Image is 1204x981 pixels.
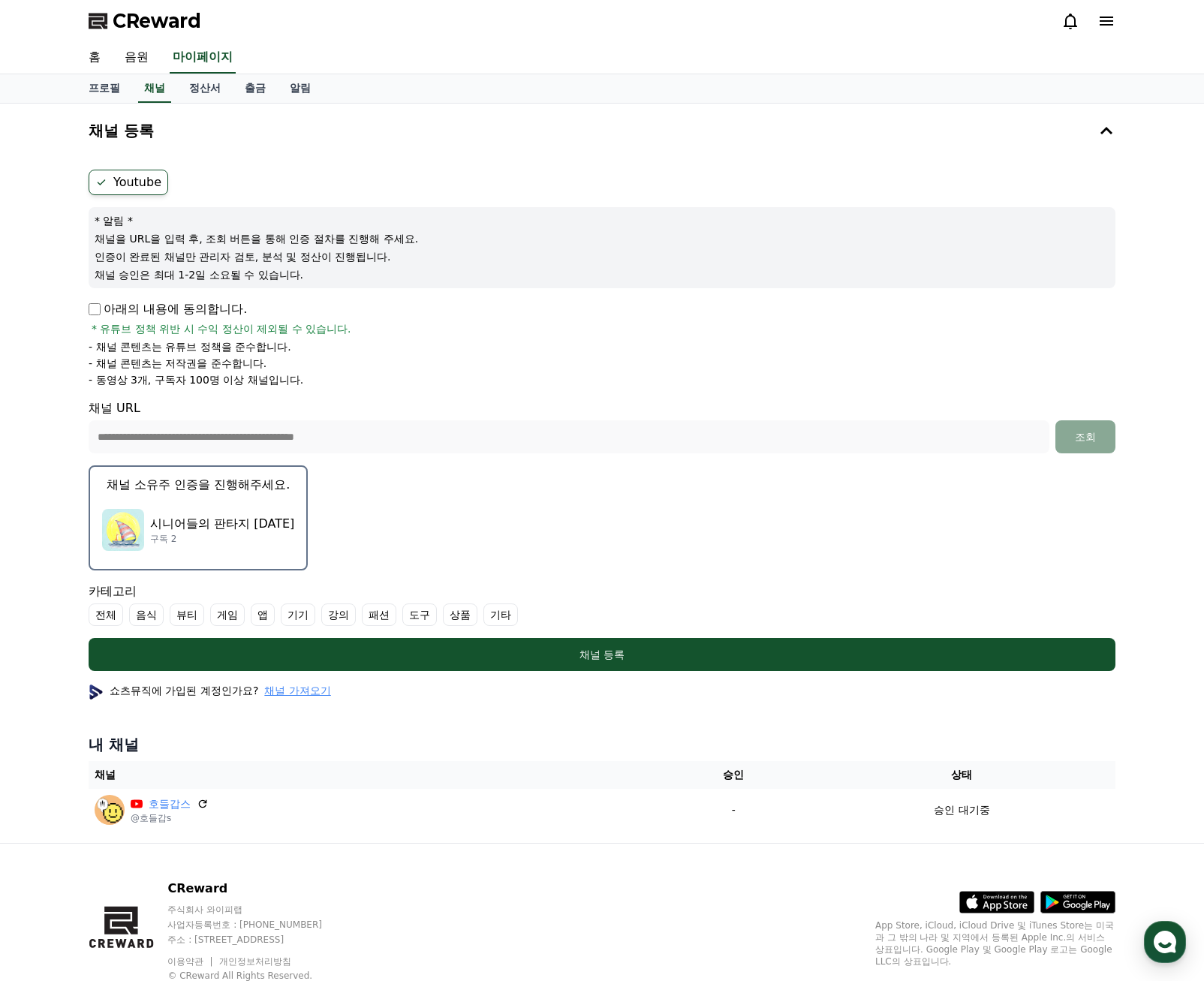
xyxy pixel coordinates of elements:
img: 시니어들의 판타지 소설 [102,509,144,551]
label: 기타 [483,603,518,626]
a: 홈 [77,42,113,74]
div: Keywords by Traffic [166,89,253,98]
p: - 채널 콘텐츠는 저작권을 준수합니다. [89,356,266,371]
span: * 유튜브 정책 위반 시 수익 정산이 제외될 수 있습니다. [92,321,351,336]
label: 게임 [210,603,245,626]
p: App Store, iCloud, iCloud Drive 및 iTunes Store는 미국과 그 밖의 나라 및 지역에서 등록된 Apple Inc.의 서비스 상표입니다. Goo... [875,919,1115,967]
div: v 4.0.25 [42,24,74,36]
span: 대화 [137,499,155,511]
a: 홈 [5,476,99,513]
div: 카테고리 [89,582,1115,626]
p: 채널 소유주 인증을 진행해주세요. [107,476,290,494]
label: 도구 [402,603,437,626]
p: 승인 대기중 [934,802,989,818]
label: Youtube [89,170,168,195]
p: 사업자등록번호 : [PHONE_NUMBER] [167,919,351,931]
label: 강의 [321,603,356,626]
button: 채널 가져오기 [264,683,330,698]
a: 호들갑스 [149,796,191,812]
a: CReward [89,9,201,33]
img: logo_orange.svg [24,24,36,36]
label: 뷰티 [170,603,204,626]
a: 개인정보처리방침 [219,956,291,967]
span: 설정 [232,498,250,510]
label: 기기 [281,603,315,626]
img: 호들갑스 [95,795,125,825]
a: 이용약관 [167,956,215,967]
a: 마이페이지 [170,42,236,74]
a: 출금 [233,74,278,103]
p: 아래의 내용에 동의합니다. [89,300,247,318]
span: 홈 [47,498,56,510]
label: 패션 [362,603,396,626]
p: 주소 : [STREET_ADDRESS] [167,934,351,946]
p: 구독 2 [150,533,294,545]
th: 승인 [659,761,808,789]
label: 앱 [251,603,275,626]
h4: 내 채널 [89,734,1115,755]
p: - [665,802,802,818]
p: - 동영상 3개, 구독자 100명 이상 채널입니다. [89,372,303,387]
p: - 채널 콘텐츠는 유튜브 정책을 준수합니다. [89,339,291,354]
label: 음식 [129,603,164,626]
a: 대화 [99,476,194,513]
button: 채널 소유주 인증을 진행해주세요. 시니어들의 판타지 소설 시니어들의 판타지 [DATE] 구독 2 [89,465,308,570]
label: 전체 [89,603,123,626]
p: 채널 승인은 최대 1-2일 소요될 수 있습니다. [95,267,1109,282]
p: 주식회사 와이피랩 [167,904,351,916]
a: 채널 [138,74,171,103]
p: CReward [167,880,351,898]
button: 조회 [1055,420,1115,453]
p: 인증이 완료된 채널만 관리자 검토, 분석 및 정산이 진행됩니다. [95,249,1109,264]
a: 알림 [278,74,323,103]
div: 조회 [1061,429,1109,444]
img: profile [89,685,104,700]
a: 설정 [194,476,288,513]
span: CReward [113,9,201,33]
div: Domain Overview [57,89,134,98]
a: 프로필 [77,74,132,103]
p: 채널을 URL을 입력 후, 조회 버튼을 통해 인증 절차를 진행해 주세요. [95,231,1109,246]
div: 채널 URL [89,399,1115,453]
a: 정산서 [177,74,233,103]
th: 상태 [808,761,1115,789]
p: 시니어들의 판타지 [DATE] [150,515,294,533]
th: 채널 [89,761,659,789]
img: tab_domain_overview_orange.svg [41,87,53,99]
img: tab_keywords_by_traffic_grey.svg [149,87,161,99]
div: Domain: [DOMAIN_NAME] [39,39,165,51]
p: 쇼츠뮤직에 가입된 계정인가요? [89,683,331,698]
img: website_grey.svg [24,39,36,51]
button: 채널 등록 [83,110,1121,152]
h4: 채널 등록 [89,122,154,139]
button: 채널 등록 [89,638,1115,671]
div: 채널 등록 [119,647,1085,662]
p: @호들갑s [131,812,209,824]
label: 상품 [443,603,477,626]
a: 음원 [113,42,161,74]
